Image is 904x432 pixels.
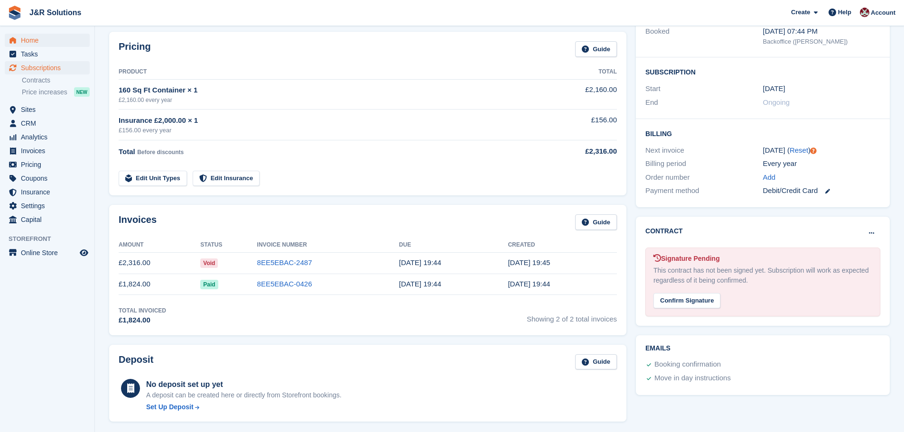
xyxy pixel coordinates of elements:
span: Storefront [9,234,94,244]
a: menu [5,130,90,144]
time: 2025-09-12 18:44:46 UTC [399,258,441,267]
div: 160 Sq Ft Container × 1 [119,85,525,96]
div: [DATE] 07:44 PM [763,26,880,37]
span: Tasks [21,47,78,61]
div: [DATE] ( ) [763,145,880,156]
a: menu [5,34,90,47]
img: Julie Morgan [860,8,869,17]
th: Due [399,238,508,253]
div: Debit/Credit Card [763,185,880,196]
span: Price increases [22,88,67,97]
span: Showing 2 of 2 total invoices [527,306,617,326]
a: Add [763,172,776,183]
td: £1,824.00 [119,274,200,295]
a: Price increases NEW [22,87,90,97]
span: CRM [21,117,78,130]
a: Edit Unit Types [119,171,187,186]
span: Pricing [21,158,78,171]
a: Confirm Signature [653,291,720,299]
div: Booked [645,26,763,46]
span: Paid [200,280,218,289]
div: Move in day instructions [654,373,731,384]
div: Total Invoiced [119,306,166,315]
a: 8EE5EBAC-2487 [257,258,312,267]
th: Amount [119,238,200,253]
a: Edit Insurance [193,171,260,186]
span: Insurance [21,185,78,199]
span: Ongoing [763,98,790,106]
div: £2,160.00 every year [119,96,525,104]
a: Guide [575,214,617,230]
div: Signature Pending [653,254,872,264]
h2: Billing [645,129,880,138]
a: menu [5,199,90,212]
a: menu [5,144,90,157]
th: Created [508,238,617,253]
span: Void [200,258,218,268]
span: Analytics [21,130,78,144]
span: Invoices [21,144,78,157]
p: A deposit can be created here or directly from Storefront bookings. [146,390,342,400]
span: Help [838,8,851,17]
th: Total [525,64,617,80]
a: 8EE5EBAC-0426 [257,280,312,288]
span: Home [21,34,78,47]
a: Guide [575,41,617,57]
time: 2025-09-11 18:45:19 UTC [508,258,550,267]
a: Guide [575,354,617,370]
div: Payment method [645,185,763,196]
div: Start [645,83,763,94]
a: J&R Solutions [26,5,85,20]
span: Coupons [21,172,78,185]
h2: Pricing [119,41,151,57]
div: £156.00 every year [119,126,525,135]
a: menu [5,185,90,199]
div: £2,316.00 [525,146,617,157]
img: stora-icon-8386f47178a22dfd0bd8f6a31ec36ba5ce8667c1dd55bd0f319d3a0aa187defe.svg [8,6,22,20]
div: Confirm Signature [653,293,720,309]
a: menu [5,246,90,259]
div: Billing period [645,158,763,169]
div: Tooltip anchor [809,147,818,155]
th: Status [200,238,257,253]
span: Online Store [21,246,78,259]
td: £2,160.00 [525,79,617,109]
h2: Subscription [645,67,880,76]
a: menu [5,47,90,61]
div: £1,824.00 [119,315,166,326]
a: menu [5,158,90,171]
time: 2024-09-11 18:44:46 UTC [508,280,550,288]
div: Order number [645,172,763,183]
time: 2024-09-11 00:00:00 UTC [763,83,785,94]
div: Insurance £2,000.00 × 1 [119,115,525,126]
div: No deposit set up yet [146,379,342,390]
td: £156.00 [525,110,617,140]
span: Total [119,147,135,156]
div: Backoffice ([PERSON_NAME]) [763,37,880,46]
a: Set Up Deposit [146,402,342,412]
a: Contracts [22,76,90,85]
h2: Deposit [119,354,153,370]
div: This contract has not been signed yet. Subscription will work as expected regardless of it being ... [653,266,872,285]
a: menu [5,61,90,74]
a: menu [5,103,90,116]
th: Product [119,64,525,80]
div: Every year [763,158,880,169]
th: Invoice Number [257,238,399,253]
div: Next invoice [645,145,763,156]
time: 2024-09-12 18:44:46 UTC [399,280,441,288]
span: Capital [21,213,78,226]
td: £2,316.00 [119,252,200,274]
span: Before discounts [137,149,184,156]
div: End [645,97,763,108]
h2: Emails [645,345,880,352]
span: Settings [21,199,78,212]
a: Preview store [78,247,90,258]
span: Account [871,8,895,18]
span: Subscriptions [21,61,78,74]
a: menu [5,213,90,226]
h2: Invoices [119,214,157,230]
div: Booking confirmation [654,359,721,370]
a: Reset [790,146,808,154]
div: Set Up Deposit [146,402,194,412]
